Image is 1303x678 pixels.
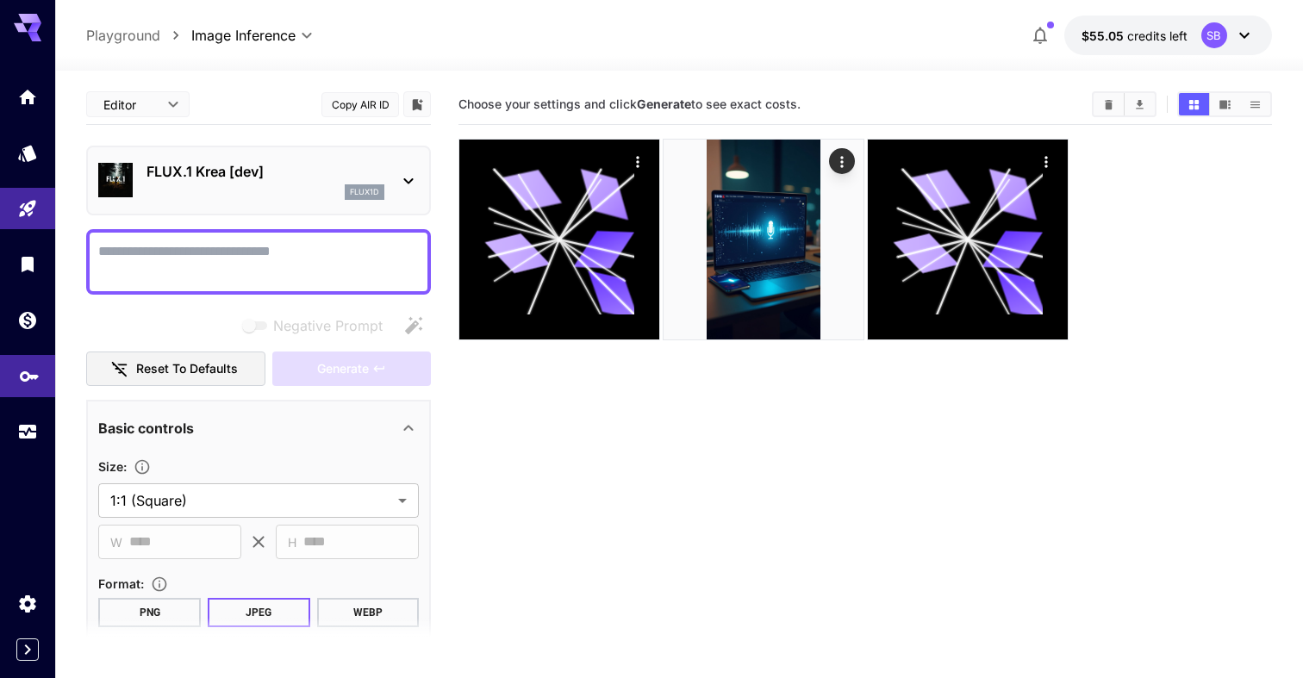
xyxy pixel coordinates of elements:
div: Clear AllDownload All [1092,91,1156,117]
button: PNG [98,598,201,627]
button: Expand sidebar [16,638,39,661]
button: Clear All [1094,93,1124,115]
span: $55.05 [1082,28,1127,43]
div: Playground [17,198,38,220]
p: Basic controls [98,418,194,439]
span: credits left [1127,28,1188,43]
div: Models [17,142,38,164]
div: FLUX.1 Krea [dev]flux1d [98,154,419,207]
p: FLUX.1 Krea [dev] [147,161,384,182]
div: Basic controls [98,407,419,449]
span: 1:1 (Square) [110,490,391,511]
div: Actions [828,148,854,174]
button: Show media in grid view [1179,93,1209,115]
button: Add to library [409,94,425,115]
button: Download All [1125,93,1155,115]
div: Usage [17,421,38,443]
span: Negative Prompt [273,315,383,336]
div: $55.05 [1082,27,1188,45]
img: 9k= [664,140,863,339]
p: flux1d [350,186,379,198]
div: Home [17,86,38,108]
b: Generate [637,96,691,111]
button: Reset to defaults [86,351,265,387]
div: SB [1201,22,1227,48]
button: Show media in list view [1240,93,1270,115]
span: Editor [103,96,157,114]
button: JPEG [208,598,310,627]
button: Copy AIR ID [321,92,399,117]
span: W [110,532,122,552]
span: Image Inference [191,25,296,46]
a: Playground [86,25,160,46]
div: Actions [625,148,651,174]
div: Library [17,253,38,275]
button: Show media in video view [1210,93,1240,115]
span: Negative prompts are not compatible with the selected model. [239,314,396,336]
div: Show media in grid viewShow media in video viewShow media in list view [1177,91,1272,117]
div: API Keys [19,360,40,382]
span: H [288,532,296,552]
span: Size : [98,459,127,474]
span: Format : [98,576,144,591]
button: Choose the file format for the output image. [144,575,175,593]
div: Settings [17,593,38,614]
button: $55.05SB [1064,16,1272,55]
button: Adjust the dimensions of the generated image by specifying its width and height in pixels, or sel... [127,458,158,476]
div: Actions [1032,148,1058,174]
div: Wallet [17,309,38,331]
button: WEBP [317,598,420,627]
nav: breadcrumb [86,25,191,46]
span: Choose your settings and click to see exact costs. [458,96,801,111]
